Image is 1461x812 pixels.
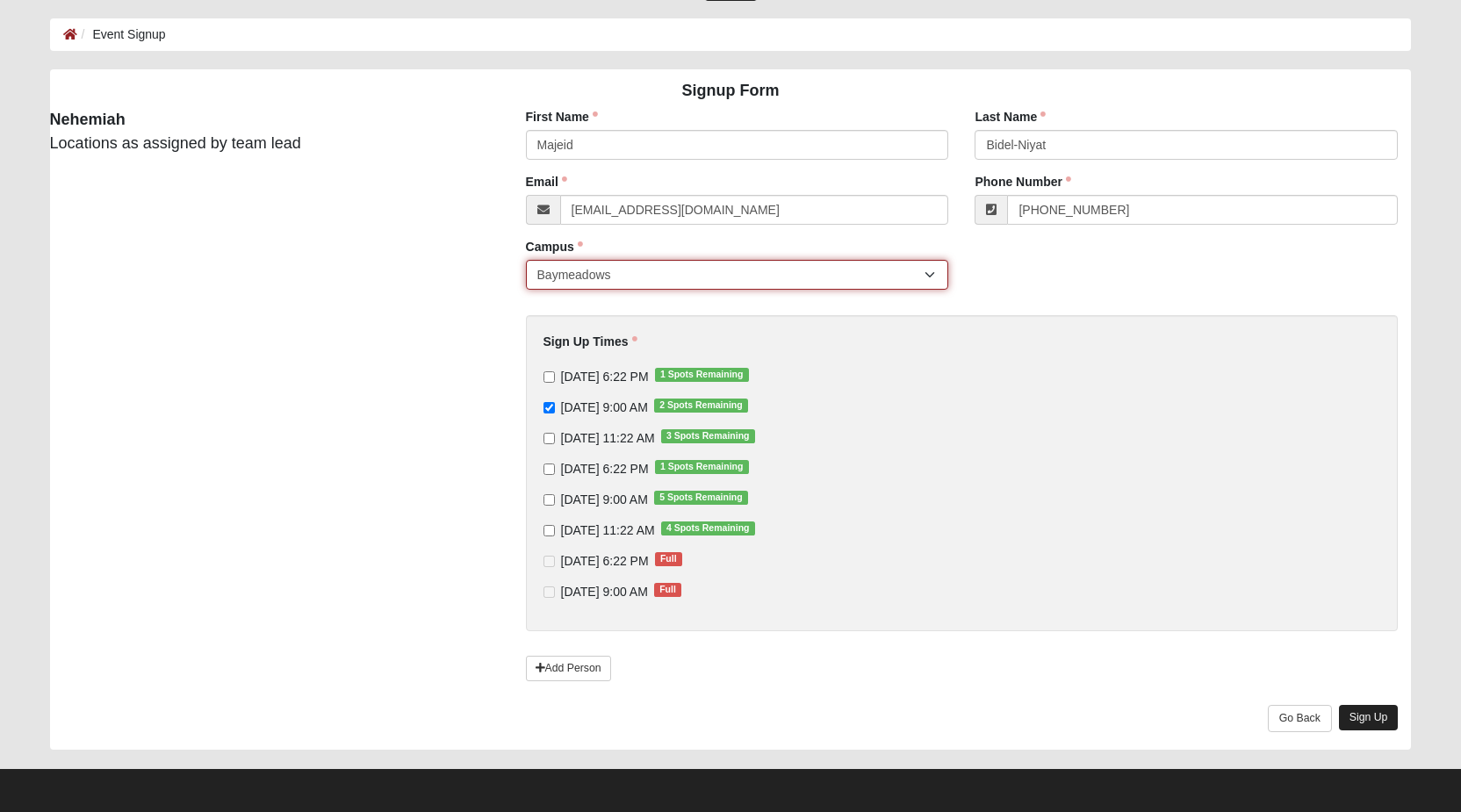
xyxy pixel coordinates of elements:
[661,521,755,535] span: 4 Spots Remaining
[543,525,555,536] input: [DATE] 11:22 AM4 Spots Remaining
[655,552,682,566] span: Full
[543,402,555,413] input: [DATE] 9:00 AM2 Spots Remaining
[654,491,748,505] span: 5 Spots Remaining
[543,556,555,567] input: [DATE] 6:22 PMFull
[526,108,598,126] label: First Name
[37,108,500,155] div: Locations as assigned by team lead
[561,585,648,599] span: [DATE] 9:00 AM
[1339,705,1399,730] a: Sign Up
[50,82,1412,101] h4: Signup Form
[77,25,166,44] li: Event Signup
[975,173,1071,190] label: Phone Number
[561,462,649,476] span: [DATE] 6:22 PM
[655,368,749,382] span: 1 Spots Remaining
[1268,705,1332,732] a: Go Back
[654,399,748,413] span: 2 Spots Remaining
[561,523,655,537] span: [DATE] 11:22 AM
[526,173,567,190] label: Email
[661,429,755,443] span: 3 Spots Remaining
[655,460,749,474] span: 1 Spots Remaining
[543,371,555,383] input: [DATE] 6:22 PM1 Spots Remaining
[975,108,1046,126] label: Last Name
[50,111,126,128] strong: Nehemiah
[654,583,681,597] span: Full
[543,433,555,444] input: [DATE] 11:22 AM3 Spots Remaining
[543,333,637,350] label: Sign Up Times
[543,463,555,475] input: [DATE] 6:22 PM1 Spots Remaining
[543,586,555,598] input: [DATE] 9:00 AMFull
[561,400,648,414] span: [DATE] 9:00 AM
[561,431,655,445] span: [DATE] 11:22 AM
[561,492,648,507] span: [DATE] 9:00 AM
[526,656,611,681] a: Add Person
[543,494,555,506] input: [DATE] 9:00 AM5 Spots Remaining
[561,370,649,384] span: [DATE] 6:22 PM
[561,554,649,568] span: [DATE] 6:22 PM
[526,238,583,255] label: Campus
